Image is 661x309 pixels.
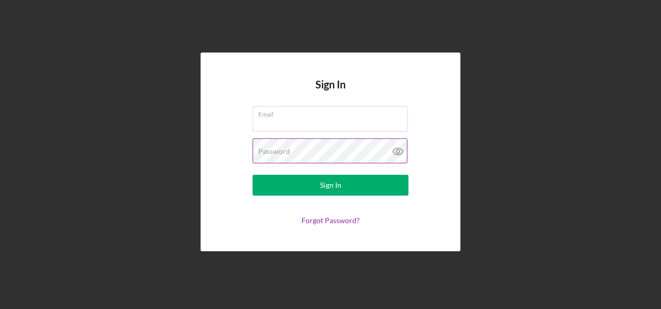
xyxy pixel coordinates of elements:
[258,107,408,118] label: Email
[315,79,346,106] h4: Sign In
[258,147,290,156] label: Password
[253,175,408,196] button: Sign In
[320,175,341,196] div: Sign In
[301,216,360,225] a: Forgot Password?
